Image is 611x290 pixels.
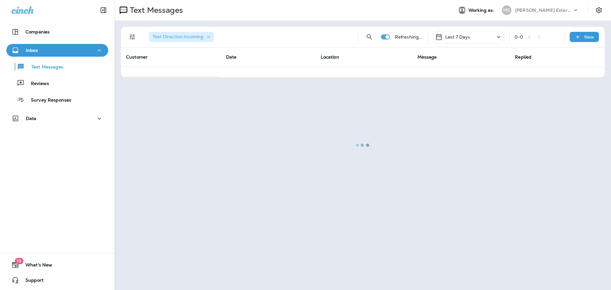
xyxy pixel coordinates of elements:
[6,93,108,106] button: Survey Responses
[25,29,50,34] p: Companies
[6,25,108,38] button: Companies
[15,258,23,264] span: 19
[6,60,108,73] button: Text Messages
[26,116,37,121] p: Data
[19,262,52,270] span: What's New
[6,76,108,90] button: Reviews
[25,81,49,87] p: Reviews
[25,97,71,103] p: Survey Responses
[95,4,112,17] button: Collapse Sidebar
[6,44,108,57] button: Inbox
[584,34,594,39] p: New
[19,278,44,285] span: Support
[6,112,108,125] button: Data
[6,258,108,271] button: 19What's New
[6,274,108,286] button: Support
[26,48,38,53] p: Inbox
[25,64,63,70] p: Text Messages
